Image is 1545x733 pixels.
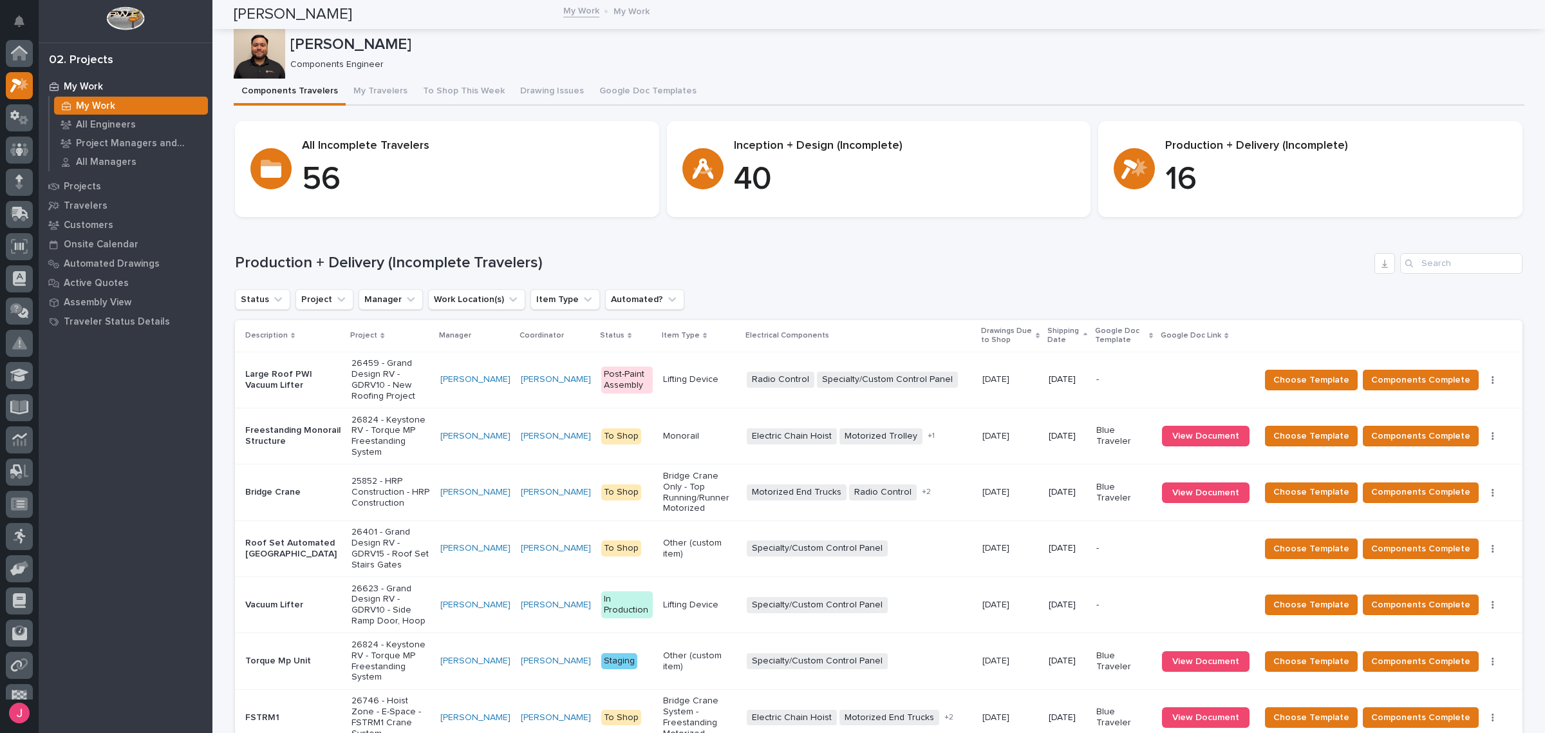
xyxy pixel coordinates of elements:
span: Specialty/Custom Control Panel [747,540,888,557]
p: 26401 - Grand Design RV - GDRV15 - Roof Set Stairs Gates [351,527,429,570]
a: Assembly View [39,292,212,312]
span: Choose Template [1273,372,1349,388]
a: Onsite Calendar [39,234,212,254]
a: All Engineers [50,115,212,133]
a: Automated Drawings [39,254,212,273]
a: My Work [50,97,212,115]
span: Components Complete [1371,372,1470,388]
div: To Shop [601,428,641,444]
span: Components Complete [1371,541,1470,557]
p: All Incomplete Travelers [302,139,644,153]
button: Choose Template [1265,707,1358,728]
p: Production + Delivery (Incomplete) [1165,139,1507,153]
span: Components Complete [1371,710,1470,725]
p: My Work [64,81,103,93]
p: [DATE] [1049,543,1086,554]
p: Lifting Device [663,374,737,385]
div: To Shop [601,710,641,726]
button: Components Complete [1363,595,1479,615]
p: Roof Set Automated [GEOGRAPHIC_DATA] [245,538,341,560]
p: Description [245,328,288,343]
p: Google Doc Template [1095,324,1146,348]
button: Choose Template [1265,370,1358,390]
p: Projects [64,181,101,193]
span: View Document [1172,657,1239,666]
a: [PERSON_NAME] [440,600,510,611]
button: Choose Template [1265,595,1358,615]
p: 26824 - Keystone RV - Torque MP Freestanding System [351,415,429,458]
a: View Document [1162,482,1250,503]
div: To Shop [601,484,641,500]
a: Travelers [39,196,212,215]
a: [PERSON_NAME] [440,374,510,385]
button: To Shop This Week [415,79,512,106]
p: Electrical Components [745,328,829,343]
span: View Document [1172,432,1239,441]
a: My Work [563,3,599,17]
p: Blue Traveler [1096,651,1152,672]
p: Project [350,328,377,343]
span: Choose Template [1273,597,1349,613]
span: Choose Template [1273,541,1349,557]
span: + 2 [944,714,953,721]
button: users-avatar [6,700,33,727]
p: Google Doc Link [1161,328,1221,343]
p: [DATE] [982,428,1012,442]
a: [PERSON_NAME] [440,431,510,442]
p: Assembly View [64,297,131,309]
p: [PERSON_NAME] [290,35,1519,54]
p: Lifting Device [663,600,737,611]
button: Choose Template [1265,651,1358,672]
button: Status [235,289,290,310]
button: Choose Template [1265,482,1358,503]
div: Staging [601,653,637,669]
p: 40 [734,160,1076,199]
p: Shipping Date [1047,324,1080,348]
span: Specialty/Custom Control Panel [747,597,888,613]
a: Traveler Status Details [39,312,212,331]
span: View Document [1172,713,1239,722]
h1: Production + Delivery (Incomplete Travelers) [235,254,1369,272]
button: Project [295,289,353,310]
p: Bridge Crane [245,487,341,498]
p: Coordinator [520,328,564,343]
a: [PERSON_NAME] [521,487,591,498]
div: Post-Paint Assembly [601,366,653,394]
p: Components Engineer [290,59,1514,70]
p: Other (custom item) [663,538,737,560]
span: Radio Control [849,484,917,500]
span: Specialty/Custom Control Panel [747,653,888,669]
p: [DATE] [1049,374,1086,385]
p: Torque Mp Unit [245,656,341,667]
p: [DATE] [1049,656,1086,667]
p: Freestanding Monorail Structure [245,425,341,447]
p: Monorail [663,431,737,442]
span: Motorized End Trucks [747,484,847,500]
span: Motorized Trolley [839,428,922,444]
p: [DATE] [1049,600,1086,611]
p: Large Roof PWI Vacuum Lifter [245,369,341,391]
p: [DATE] [982,372,1012,385]
button: Components Complete [1363,707,1479,728]
span: View Document [1172,488,1239,497]
a: [PERSON_NAME] [521,543,591,554]
p: Blue Traveler [1096,425,1152,447]
p: - [1096,543,1152,554]
button: Automated? [605,289,684,310]
a: View Document [1162,426,1250,446]
p: 26623 - Grand Design RV - GDRV10 - Side Ramp Door, Hoop [351,584,429,627]
p: Project Managers and Engineers [76,138,203,149]
p: [DATE] [982,597,1012,611]
tr: Vacuum Lifter26623 - Grand Design RV - GDRV10 - Side Ramp Door, Hoop[PERSON_NAME] [PERSON_NAME] I... [235,577,1522,633]
p: Customers [64,220,113,231]
p: 26824 - Keystone RV - Torque MP Freestanding System [351,640,429,683]
p: Inception + Design (Incomplete) [734,139,1076,153]
input: Search [1400,253,1522,274]
a: [PERSON_NAME] [440,712,510,723]
button: Work Location(s) [428,289,525,310]
p: Other (custom item) [663,651,737,672]
div: To Shop [601,540,641,557]
p: [DATE] [982,540,1012,554]
p: My Work [76,100,115,112]
a: My Work [39,77,212,96]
